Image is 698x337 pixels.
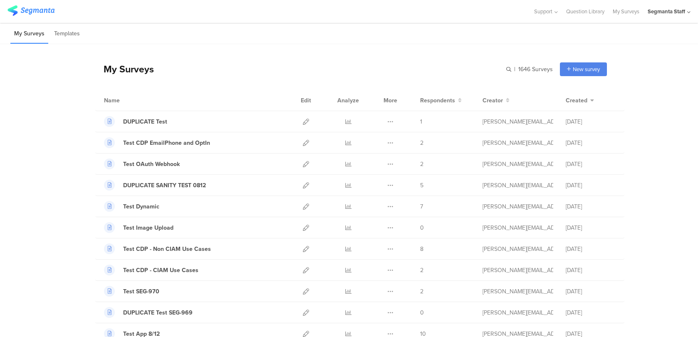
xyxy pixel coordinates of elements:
div: raymund@segmanta.com [483,181,553,190]
img: segmanta logo [7,5,54,16]
span: 0 [420,308,424,317]
span: 2 [420,160,423,168]
div: raymund@segmanta.com [483,266,553,275]
span: 1646 Surveys [518,65,553,74]
a: DUPLICATE SANITY TEST 0812 [104,180,206,191]
div: [DATE] [566,181,616,190]
span: Created [566,96,587,105]
div: Edit [297,90,315,111]
div: More [381,90,399,111]
button: Respondents [420,96,462,105]
span: 1 [420,117,422,126]
a: Test Dynamic [104,201,159,212]
div: [DATE] [566,160,616,168]
a: Test OAuth Webhook [104,159,180,169]
div: DUPLICATE SANITY TEST 0812 [123,181,206,190]
span: 2 [420,287,423,296]
div: DUPLICATE Test SEG-969 [123,308,193,317]
span: 2 [420,266,423,275]
div: [DATE] [566,266,616,275]
div: [DATE] [566,245,616,253]
div: Analyze [336,90,361,111]
div: Test CDP - Non CIAM Use Cases [123,245,211,253]
div: [DATE] [566,287,616,296]
a: Test Image Upload [104,222,173,233]
div: [DATE] [566,117,616,126]
div: Test Dynamic [123,202,159,211]
div: riel@segmanta.com [483,160,553,168]
a: DUPLICATE Test [104,116,167,127]
span: 0 [420,223,424,232]
div: Test SEG-970 [123,287,159,296]
span: | [513,65,517,74]
div: DUPLICATE Test [123,117,167,126]
div: raymund@segmanta.com [483,308,553,317]
a: Test SEG-970 [104,286,159,297]
li: My Surveys [10,24,48,44]
span: Respondents [420,96,455,105]
div: [DATE] [566,202,616,211]
div: riel@segmanta.com [483,117,553,126]
a: Test CDP - Non CIAM Use Cases [104,243,211,254]
span: 8 [420,245,423,253]
button: Created [566,96,594,105]
span: 7 [420,202,423,211]
div: Test CDP EmailPhone and OptIn [123,139,210,147]
div: [DATE] [566,139,616,147]
div: raymund@segmanta.com [483,287,553,296]
div: Test OAuth Webhook [123,160,180,168]
div: [DATE] [566,308,616,317]
div: Name [104,96,154,105]
div: Test CDP - CIAM Use Cases [123,266,198,275]
div: raymund@segmanta.com [483,202,553,211]
a: Test CDP - CIAM Use Cases [104,265,198,275]
div: riel@segmanta.com [483,139,553,147]
div: raymund@segmanta.com [483,245,553,253]
button: Creator [483,96,510,105]
div: [DATE] [566,223,616,232]
span: 5 [420,181,423,190]
a: DUPLICATE Test SEG-969 [104,307,193,318]
a: Test CDP EmailPhone and OptIn [104,137,210,148]
div: raymund@segmanta.com [483,223,553,232]
span: New survey [573,65,600,73]
div: Segmanta Staff [648,7,685,15]
span: 2 [420,139,423,147]
span: Creator [483,96,503,105]
div: My Surveys [95,62,154,76]
span: Support [534,7,552,15]
li: Templates [50,24,84,44]
div: Test Image Upload [123,223,173,232]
